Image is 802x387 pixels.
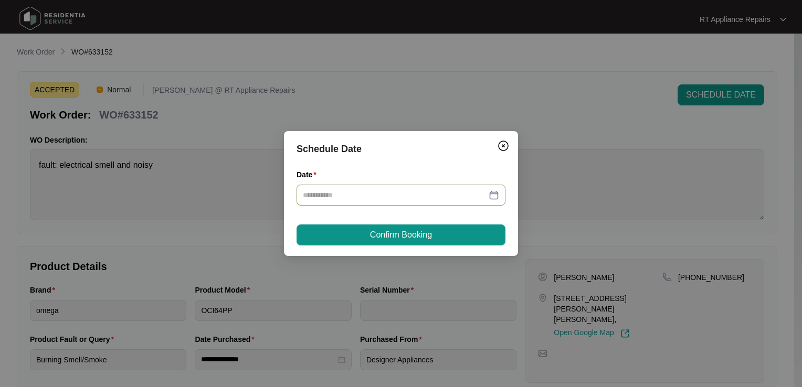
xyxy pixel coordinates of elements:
[297,142,505,156] div: Schedule Date
[303,189,487,201] input: Date
[297,224,505,245] button: Confirm Booking
[495,137,512,154] button: Close
[370,229,432,241] span: Confirm Booking
[497,139,510,152] img: closeCircle
[297,169,321,180] label: Date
